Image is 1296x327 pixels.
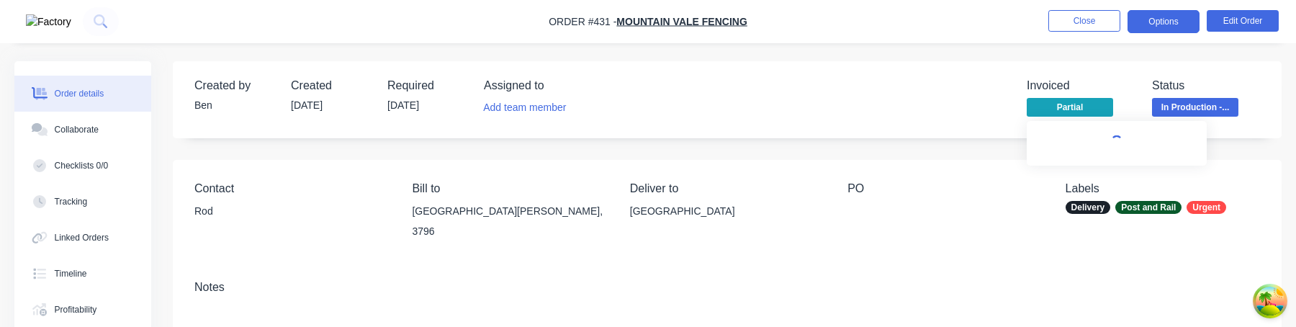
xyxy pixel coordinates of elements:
[194,182,389,195] div: Contact
[616,16,747,27] a: Mountain Vale Fencing
[194,98,274,113] div: Ben
[1152,98,1238,120] button: In Production -...
[1066,182,1260,195] div: Labels
[26,14,71,30] img: Factory
[630,201,824,247] div: [GEOGRAPHIC_DATA]
[14,220,151,256] button: Linked Orders
[55,267,87,280] div: Timeline
[194,79,274,92] div: Created by
[847,182,1042,195] div: PO
[55,87,104,100] div: Order details
[1115,201,1182,214] div: Post and Rail
[476,98,574,117] button: Add team member
[549,16,616,27] span: Order #431 -
[1256,287,1284,315] button: Open Tanstack query devtools
[194,201,389,221] div: Rod
[1066,201,1111,214] div: Delivery
[14,148,151,184] button: Checklists 0/0
[55,231,109,244] div: Linked Orders
[291,99,323,111] span: [DATE]
[14,256,151,292] button: Timeline
[1027,98,1113,116] span: Partial
[1207,10,1279,32] button: Edit Order
[412,201,606,247] div: [GEOGRAPHIC_DATA][PERSON_NAME], 3796
[412,182,606,195] div: Bill to
[630,182,824,195] div: Deliver to
[484,79,628,92] div: Assigned to
[1152,79,1260,92] div: Status
[55,159,109,172] div: Checklists 0/0
[630,201,824,221] div: [GEOGRAPHIC_DATA]
[412,201,606,241] div: [GEOGRAPHIC_DATA][PERSON_NAME], 3796
[1187,201,1226,214] div: Urgent
[55,303,97,316] div: Profitability
[14,112,151,148] button: Collaborate
[194,280,1260,294] div: Notes
[387,79,467,92] div: Required
[1048,10,1120,32] button: Close
[387,99,419,111] span: [DATE]
[55,195,88,208] div: Tracking
[1128,10,1200,33] button: Options
[291,79,370,92] div: Created
[14,184,151,220] button: Tracking
[194,201,389,247] div: Rod
[14,76,151,112] button: Order details
[1152,98,1238,116] span: In Production -...
[55,123,99,136] div: Collaborate
[484,98,574,117] button: Add team member
[1027,79,1135,92] div: Invoiced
